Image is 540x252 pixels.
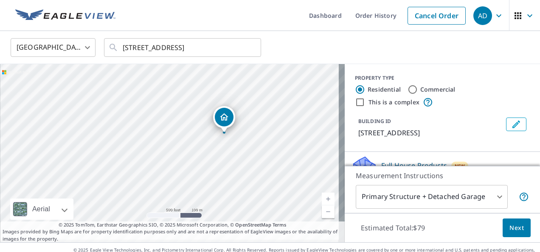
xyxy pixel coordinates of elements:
label: Commercial [420,85,456,94]
span: New [455,162,465,169]
a: Current Level 16, Zoom In [322,193,335,205]
a: Cancel Order [408,7,466,25]
a: Current Level 16, Zoom Out [322,205,335,218]
div: Aerial [30,199,53,220]
button: Next [503,218,531,238]
p: Measurement Instructions [356,171,529,181]
div: Full House ProductsNew [352,155,533,179]
a: OpenStreetMap [235,221,271,228]
p: [STREET_ADDRESS] [358,128,503,138]
span: Your report will include the primary structure and a detached garage if one exists. [519,192,529,202]
input: Search by address or latitude-longitude [123,36,244,59]
div: [GEOGRAPHIC_DATA] [11,36,96,59]
div: Aerial [10,199,73,220]
label: Residential [368,85,401,94]
p: BUILDING ID [358,118,391,125]
a: Terms [273,221,287,228]
p: Full House Products [381,160,447,171]
p: Estimated Total: $79 [354,218,432,237]
div: Primary Structure + Detached Garage [356,185,508,209]
label: This is a complex [368,98,419,106]
div: Dropped pin, building 1, Residential property, 119 Ranch Ct Greenwood, SC 29646 [213,106,235,132]
span: © 2025 TomTom, Earthstar Geographics SIO, © 2025 Microsoft Corporation, © [59,221,287,229]
span: Next [509,223,524,233]
button: Edit building 1 [506,118,526,131]
img: EV Logo [15,9,115,22]
div: PROPERTY TYPE [355,74,530,82]
div: AD [473,6,492,25]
